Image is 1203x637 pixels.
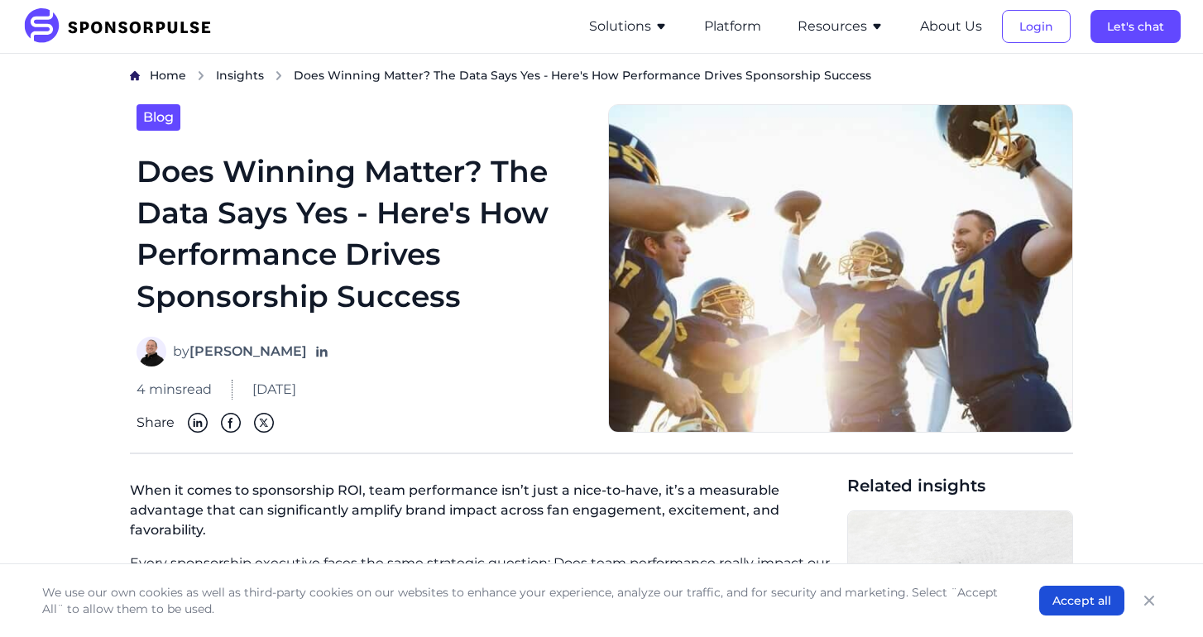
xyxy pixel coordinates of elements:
[314,343,330,360] a: Follow on LinkedIn
[1039,586,1124,615] button: Accept all
[150,67,186,84] a: Home
[798,17,884,36] button: Resources
[188,413,208,433] img: Linkedin
[704,19,761,34] a: Platform
[189,343,307,359] strong: [PERSON_NAME]
[847,474,1073,497] span: Related insights
[294,67,871,84] span: Does Winning Matter? The Data Says Yes - Here's How Performance Drives Sponsorship Success
[920,19,982,34] a: About Us
[608,104,1073,433] img: Getty images courtesy of Unsplash
[137,337,166,366] img: Neal Covant
[196,70,206,81] img: chevron right
[150,68,186,83] span: Home
[42,584,1006,617] p: We use our own cookies as well as third-party cookies on our websites to enhance your experience,...
[22,8,223,45] img: SponsorPulse
[254,413,274,433] img: Twitter
[130,70,140,81] img: Home
[137,151,588,318] h1: Does Winning Matter? The Data Says Yes - Here's How Performance Drives Sponsorship Success
[1002,19,1071,34] a: Login
[137,413,175,433] span: Share
[137,380,212,400] span: 4 mins read
[1090,19,1181,34] a: Let's chat
[173,342,307,362] span: by
[1138,589,1161,612] button: Close
[216,68,264,83] span: Insights
[130,474,834,553] p: When it comes to sponsorship ROI, team performance isn’t just a nice-to-have, it’s a measurable a...
[1090,10,1181,43] button: Let's chat
[274,70,284,81] img: chevron right
[137,104,180,131] a: Blog
[920,17,982,36] button: About Us
[1002,10,1071,43] button: Login
[704,17,761,36] button: Platform
[216,67,264,84] a: Insights
[221,413,241,433] img: Facebook
[252,380,296,400] span: [DATE]
[589,17,668,36] button: Solutions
